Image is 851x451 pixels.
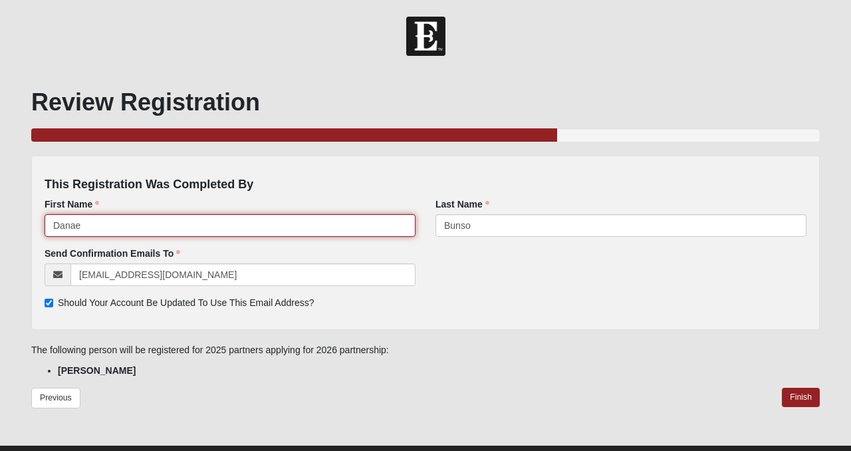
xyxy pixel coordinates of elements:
[58,297,314,308] span: Should Your Account Be Updated To Use This Email Address?
[406,17,445,56] img: Church of Eleven22 Logo
[45,247,180,260] label: Send Confirmation Emails To
[58,365,136,376] strong: [PERSON_NAME]
[31,88,820,116] h1: Review Registration
[31,343,820,357] p: The following person will be registered for 2025 partners applying for 2026 partnership:
[31,388,80,408] a: Previous
[45,178,806,192] h4: This Registration Was Completed By
[45,198,99,211] label: First Name
[45,299,53,307] input: Should Your Account Be Updated To Use This Email Address?
[435,198,489,211] label: Last Name
[782,388,820,407] a: Finish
